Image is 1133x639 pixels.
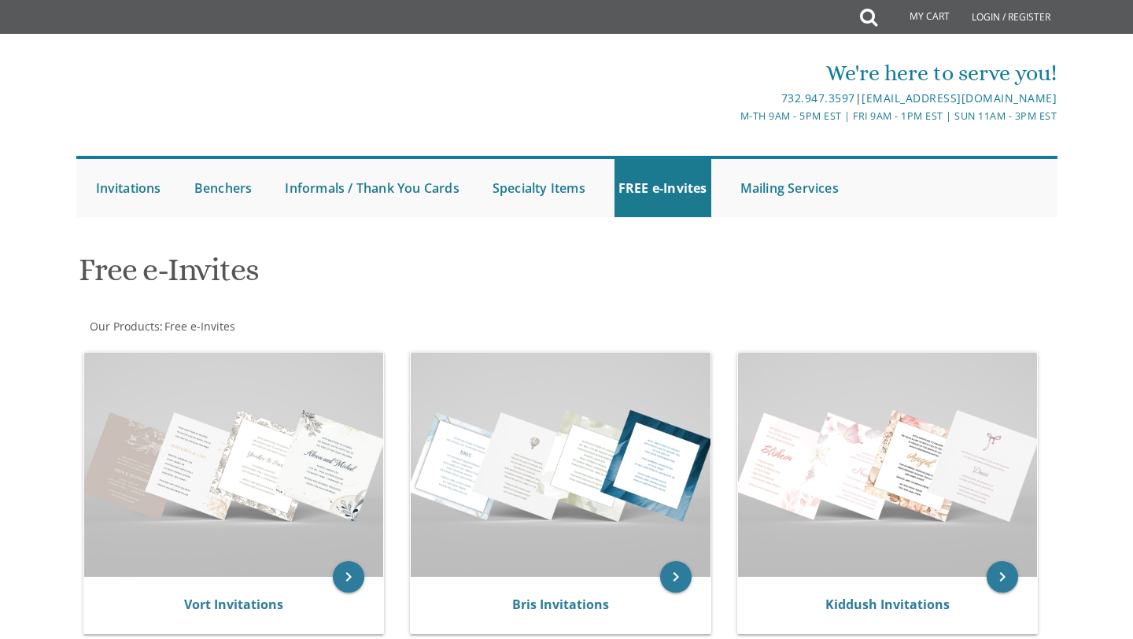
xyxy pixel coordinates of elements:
[404,108,1057,124] div: M-Th 9am - 5pm EST | Fri 9am - 1pm EST | Sun 11am - 3pm EST
[281,159,463,217] a: Informals / Thank You Cards
[92,159,165,217] a: Invitations
[404,89,1057,108] div: |
[862,90,1057,105] a: [EMAIL_ADDRESS][DOMAIN_NAME]
[512,596,609,613] a: Bris Invitations
[164,319,235,334] span: Free e-Invites
[660,561,692,593] a: keyboard_arrow_right
[738,353,1038,577] img: Kiddush Invitations
[190,159,256,217] a: Benchers
[781,90,855,105] a: 732.947.3597
[184,596,283,613] a: Vort Invitations
[876,2,961,33] a: My Cart
[404,57,1057,89] div: We're here to serve you!
[736,159,843,217] a: Mailing Services
[84,353,384,577] img: Vort Invitations
[614,159,711,217] a: FREE e-Invites
[333,561,364,593] a: keyboard_arrow_right
[411,353,710,577] img: Bris Invitations
[163,319,235,334] a: Free e-Invites
[489,159,589,217] a: Specialty Items
[825,596,950,613] a: Kiddush Invitations
[88,319,160,334] a: Our Products
[79,253,721,299] h1: Free e-Invites
[987,561,1018,593] a: keyboard_arrow_right
[76,319,567,334] div: :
